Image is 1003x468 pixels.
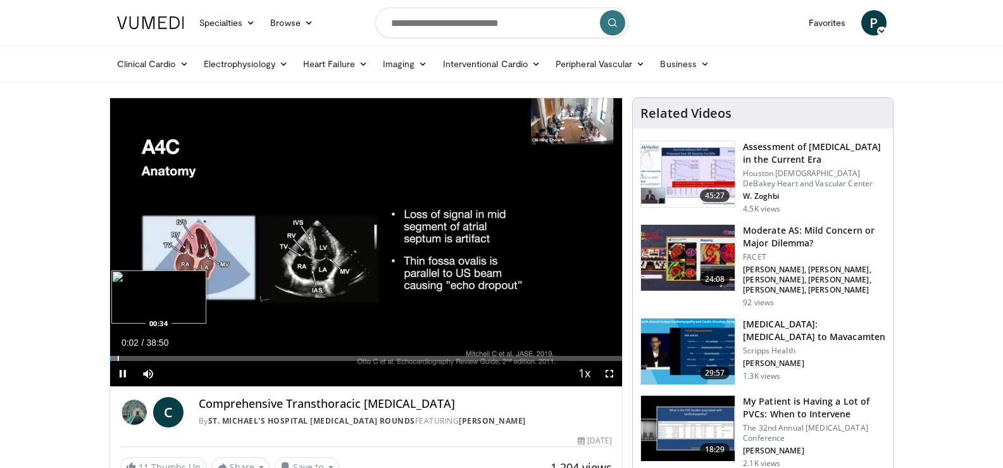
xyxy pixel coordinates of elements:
p: The 32nd Annual [MEDICAL_DATA] Conference [743,423,885,443]
span: 18:29 [700,443,730,456]
p: Scripps Health [743,346,885,356]
p: [PERSON_NAME], [PERSON_NAME], [PERSON_NAME], [PERSON_NAME], [PERSON_NAME], [PERSON_NAME] [743,265,885,295]
p: Houston [DEMOGRAPHIC_DATA] DeBakey Heart and Vascular Center [743,168,885,189]
a: [PERSON_NAME] [459,415,526,426]
img: 0d2d4dcd-2944-42dd-9ddd-7b7b0914d8a2.150x105_q85_crop-smart_upscale.jpg [641,319,735,384]
a: St. Michael's Hospital [MEDICAL_DATA] Rounds [208,415,415,426]
a: Heart Failure [296,51,375,77]
h3: Assessment of [MEDICAL_DATA] in the Current Era [743,141,885,166]
p: 4.5K views [743,204,780,214]
p: [PERSON_NAME] [743,358,885,369]
p: 92 views [743,298,774,308]
a: Favorites [801,10,854,35]
p: [PERSON_NAME] [743,446,885,456]
span: / [142,338,144,348]
a: Peripheral Vascular [548,51,652,77]
a: Browse [263,10,321,35]
span: 38:50 [146,338,168,348]
span: 45:27 [700,189,730,202]
span: 0:02 [121,338,139,348]
img: VuMedi Logo [117,16,184,29]
a: Imaging [375,51,435,77]
span: 29:57 [700,367,730,379]
video-js: Video Player [110,98,623,387]
div: By FEATURING [199,415,612,427]
div: Progress Bar [110,356,623,361]
a: C [153,397,184,427]
p: FACET [743,252,885,262]
span: 24:08 [700,273,730,286]
img: St. Michael's Hospital Echocardiogram Rounds [120,397,148,427]
button: Mute [135,361,161,386]
a: Electrophysiology [196,51,296,77]
a: Interventional Cardio [435,51,549,77]
input: Search topics, interventions [375,8,628,38]
a: 45:27 Assessment of [MEDICAL_DATA] in the Current Era Houston [DEMOGRAPHIC_DATA] DeBakey Heart an... [640,141,885,214]
h3: Moderate AS: Mild Concern or Major Dilemma? [743,224,885,250]
img: 92baea2f-626a-4859-8e8f-376559bb4018.150x105_q85_crop-smart_upscale.jpg [641,141,735,207]
p: 1.3K views [743,371,780,381]
img: image.jpeg [111,270,206,324]
p: W. Zoghbi [743,191,885,201]
img: dd11af6a-c20f-4746-a517-478f0228e36a.150x105_q85_crop-smart_upscale.jpg [641,225,735,291]
button: Fullscreen [597,361,622,386]
a: P [861,10,887,35]
button: Playback Rate [571,361,597,386]
button: Pause [110,361,135,386]
a: Specialties [192,10,263,35]
div: [DATE] [578,435,612,446]
a: Business [652,51,717,77]
a: 29:57 [MEDICAL_DATA]: [MEDICAL_DATA] to Mavacamten Scripps Health [PERSON_NAME] 1.3K views [640,318,885,385]
h3: [MEDICAL_DATA]: [MEDICAL_DATA] to Mavacamten [743,318,885,343]
h4: Comprehensive Transthoracic [MEDICAL_DATA] [199,397,612,411]
img: 1427eb7f-e302-4c0c-9196-015ac6b86534.150x105_q85_crop-smart_upscale.jpg [641,396,735,462]
a: Clinical Cardio [109,51,196,77]
a: 24:08 Moderate AS: Mild Concern or Major Dilemma? FACET [PERSON_NAME], [PERSON_NAME], [PERSON_NAM... [640,224,885,308]
h4: Related Videos [640,106,732,121]
h3: My Patient is Having a Lot of PVCs: When to Intervene [743,395,885,421]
